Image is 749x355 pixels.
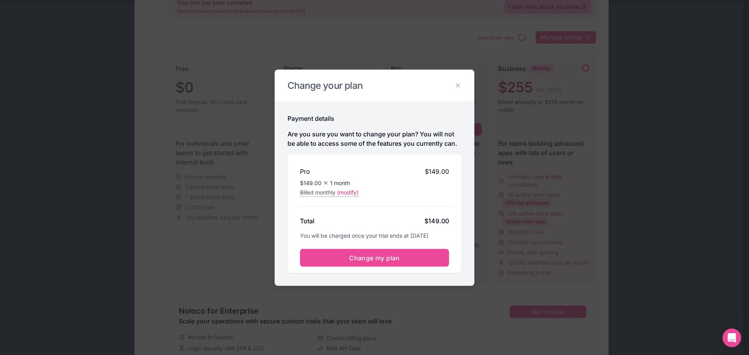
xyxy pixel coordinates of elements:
[300,228,449,239] p: You will be charged once your trial ends at [DATE]
[288,79,461,92] h2: Change your plan
[425,166,449,176] span: $149.00
[288,113,334,123] h2: Payment details
[300,166,310,176] h2: Pro
[300,179,321,187] span: $149.00
[300,216,314,225] h2: Total
[424,216,449,225] div: $149.00
[349,254,400,261] span: Change my plan
[337,188,359,196] span: (modify)
[300,188,335,196] span: Billed monthly
[300,249,449,267] button: Change my plan
[288,129,461,148] p: Are you sure you want to change your plan? You will not be able to access some of the features yo...
[330,179,350,187] span: 1 month
[300,188,359,197] button: Billed monthly(modify)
